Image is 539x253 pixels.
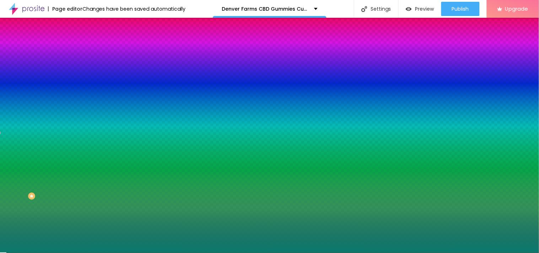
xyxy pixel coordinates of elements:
img: view-1.svg [406,6,412,12]
div: Changes have been saved automatically [82,6,185,11]
p: Denver Farms CBD Gummies Customer "REVIEWS" Warning! Do NOT Buy Yet! [222,6,309,11]
span: Preview [415,6,434,12]
span: Publish [452,6,469,12]
div: Page editor [48,6,82,11]
img: Icone [361,6,367,12]
span: Upgrade [505,6,528,12]
button: Publish [441,2,480,16]
button: Preview [399,2,441,16]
